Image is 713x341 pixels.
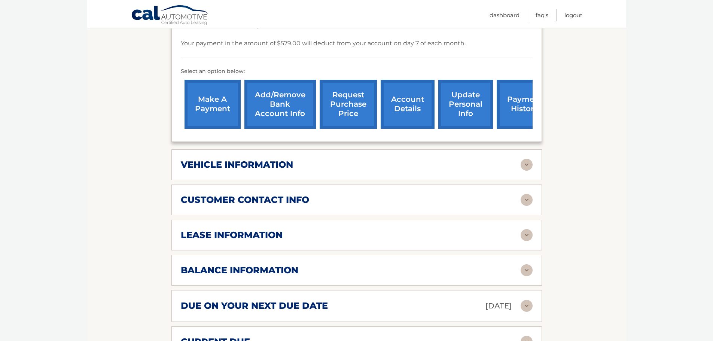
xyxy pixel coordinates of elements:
[490,9,519,21] a: Dashboard
[497,80,553,129] a: payment history
[320,80,377,129] a: request purchase price
[181,300,328,311] h2: due on your next due date
[181,194,309,205] h2: customer contact info
[521,194,533,206] img: accordion-rest.svg
[244,80,316,129] a: Add/Remove bank account info
[192,22,260,29] span: Enrolled For Auto Pay
[185,80,241,129] a: make a payment
[181,265,298,276] h2: balance information
[381,80,435,129] a: account details
[485,299,512,313] p: [DATE]
[181,38,466,49] p: Your payment in the amount of $579.00 will deduct from your account on day 7 of each month.
[564,9,582,21] a: Logout
[521,264,533,276] img: accordion-rest.svg
[181,229,283,241] h2: lease information
[131,5,210,27] a: Cal Automotive
[438,80,493,129] a: update personal info
[536,9,548,21] a: FAQ's
[521,229,533,241] img: accordion-rest.svg
[521,159,533,171] img: accordion-rest.svg
[521,300,533,312] img: accordion-rest.svg
[181,67,533,76] p: Select an option below:
[181,159,293,170] h2: vehicle information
